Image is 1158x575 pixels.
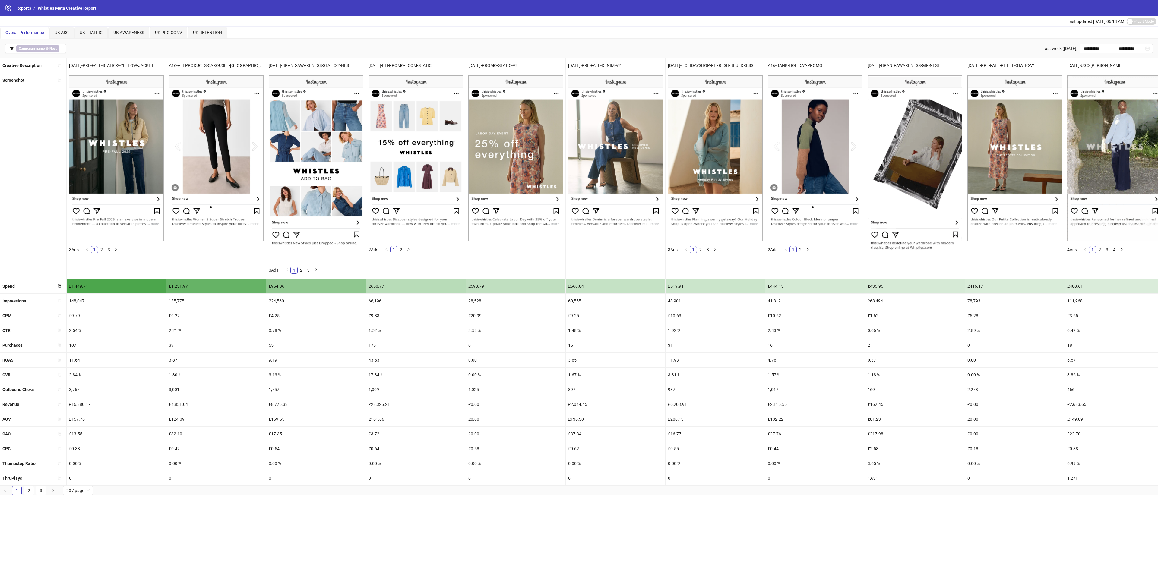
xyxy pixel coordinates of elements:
[298,267,305,273] a: 2
[768,75,862,241] img: Screenshot 6900136295531
[12,486,22,495] li: 1
[166,368,266,382] div: 1.30 %
[868,75,962,261] img: Screenshot 6880217814331
[1082,246,1089,253] button: left
[305,267,312,274] li: 3
[666,353,765,367] div: 11.93
[2,417,11,422] b: AOV
[36,486,46,495] a: 3
[765,294,865,308] div: 41,812
[666,412,765,426] div: £200.13
[5,30,44,35] span: Overall Performance
[57,447,61,451] span: sort-ascending
[48,486,58,495] li: Next Page
[55,30,69,35] span: UK ASC
[711,246,719,253] button: right
[366,353,466,367] div: 43.53
[16,45,59,52] span: ∋
[283,267,290,274] button: left
[166,353,266,367] div: 3.87
[12,486,21,495] a: 1
[63,486,93,495] div: Page Size
[166,58,266,73] div: A16-ALLPRODUCTS-CAROUSEL-[GEOGRAPHIC_DATA]
[765,279,865,293] div: £444.15
[965,441,1065,456] div: £0.18
[965,427,1065,441] div: £0.00
[965,368,1065,382] div: 0.00 %
[566,412,665,426] div: £136.30
[666,58,765,73] div: [DATE]-HOLIDAYSHOP-REFRESH-BLUEDRESS
[566,338,665,352] div: 15
[366,323,466,338] div: 1.52 %
[366,308,466,323] div: £9.83
[407,248,410,251] span: right
[668,247,678,252] span: 3 Ads
[865,323,965,338] div: 0.06 %
[666,397,765,412] div: £6,203.91
[67,441,166,456] div: £0.38
[666,338,765,352] div: 31
[789,246,797,253] li: 1
[566,368,665,382] div: 1.67 %
[865,397,965,412] div: £162.45
[266,323,366,338] div: 0.78 %
[2,343,23,348] b: Purchases
[711,246,719,253] li: Next Page
[965,294,1065,308] div: 78,793
[704,246,711,253] li: 3
[155,30,182,35] span: UK PRO CONV
[405,246,412,253] li: Next Page
[865,456,965,471] div: 3.65 %
[2,372,11,377] b: CVR
[266,397,366,412] div: £8,775.33
[466,412,565,426] div: £0.00
[466,338,565,352] div: 0
[965,353,1065,367] div: 0.00
[765,308,865,323] div: £10.62
[57,373,61,377] span: sort-ascending
[57,417,61,421] span: sort-ascending
[765,397,865,412] div: £2,115.55
[266,308,366,323] div: £4.25
[865,382,965,397] div: 169
[266,412,366,426] div: £159.55
[697,246,704,253] li: 2
[566,441,665,456] div: £0.62
[305,267,312,273] a: 3
[166,382,266,397] div: 3,001
[51,488,55,492] span: right
[19,46,45,51] b: Campaign name
[57,461,61,466] span: sort-ascending
[1112,46,1116,51] span: swap-right
[682,246,690,253] li: Previous Page
[666,456,765,471] div: 0.00 %
[865,353,965,367] div: 0.37
[166,441,266,456] div: £0.42
[865,294,965,308] div: 268,494
[690,246,697,253] a: 1
[466,441,565,456] div: £0.58
[566,456,665,471] div: 0.00 %
[57,328,61,332] span: sort-ascending
[57,387,61,392] span: sort-ascending
[57,432,61,436] span: sort-ascending
[765,58,865,73] div: A16-BANK-HOLIDAY-PROMO
[166,412,266,426] div: £124.39
[269,268,278,273] span: 3 Ads
[466,397,565,412] div: £0.00
[1089,246,1096,253] a: 1
[98,246,105,253] li: 2
[10,46,14,51] span: filter
[67,294,166,308] div: 148,047
[804,246,811,253] button: right
[965,279,1065,293] div: £416.17
[768,247,777,252] span: 2 Ads
[67,353,166,367] div: 11.64
[49,46,57,51] b: Nest
[566,279,665,293] div: £560.04
[266,338,366,352] div: 55
[91,246,98,253] a: 1
[312,267,319,274] button: right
